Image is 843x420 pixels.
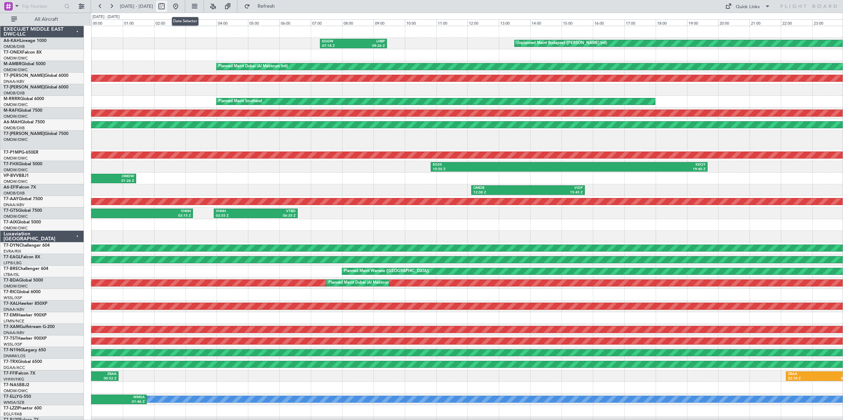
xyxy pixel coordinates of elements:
a: T7-BREChallenger 604 [4,267,48,271]
a: OMDW/DWC [4,214,28,219]
div: OMDB [473,186,528,191]
span: T7-[PERSON_NAME] [4,85,44,89]
span: [DATE] - [DATE] [120,3,153,10]
a: T7-TSTHawker 900XP [4,336,47,341]
span: T7-NAS [4,383,19,387]
div: 19:40 Z [569,167,706,172]
div: 20:00 [718,19,750,26]
button: All Aircraft [8,14,77,25]
a: OMDW/DWC [4,156,28,161]
a: VP-BVVBBJ1 [4,174,29,178]
a: DNAA/ABV [4,330,24,335]
a: M-AMBRGlobal 5000 [4,62,46,66]
span: T7-EMI [4,313,17,317]
div: Planned Maint Warsaw ([GEOGRAPHIC_DATA]) [344,266,429,277]
div: EGGW [322,39,353,44]
div: VHHH [216,209,256,214]
button: Refresh [241,1,283,12]
span: T7-BRE [4,267,18,271]
a: OMDW/DWC [4,388,28,394]
div: 05:00 [248,19,279,26]
a: OMDB/DXB [4,125,25,131]
span: T7-ELLY [4,395,19,399]
a: T7-ELLYG-550 [4,395,31,399]
div: Planned Maint Southend [218,96,262,107]
a: WSSL/XSP [4,295,22,301]
div: 10:50 Z [433,167,569,172]
span: T7-AAY [4,197,19,201]
a: OMDW/DWC [4,226,28,231]
a: A6-KAHLineage 1000 [4,39,47,43]
div: 21:00 [750,19,781,26]
span: T7-TRX [4,360,18,364]
div: 17:00 [624,19,656,26]
div: 03:15 Z [62,214,191,218]
div: 13:00 [499,19,530,26]
div: 14:00 [530,19,562,26]
a: T7-RICGlobal 6000 [4,290,41,294]
a: T7-ONEXFalcon 8X [4,50,42,55]
a: T7-AIXGlobal 5000 [4,220,41,224]
span: T7-N1960 [4,348,23,352]
div: 18:00 [656,19,687,26]
a: OMDB/DXB [4,44,25,49]
span: T7-FHX [4,162,18,166]
div: 06:35 Z [256,214,296,218]
a: OMDB/DXB [4,191,25,196]
a: T7-N1960Legacy 650 [4,348,46,352]
span: All Aircraft [18,17,74,22]
a: LTBA/ISL [4,272,19,277]
a: T7-EMIHawker 900XP [4,313,47,317]
div: Planned Maint Dubai (Al Maktoum Intl) [328,278,398,288]
a: DNAA/ABV [4,202,24,208]
span: T7-LZZI [4,406,18,410]
div: EGSS [433,162,569,167]
span: T7-P1MP [4,150,21,155]
a: OMDB/DXB [4,91,25,96]
a: T7-TRXGlobal 6500 [4,360,42,364]
a: M-RRRRGlobal 6000 [4,97,44,101]
a: OMDW/DWC [4,67,28,73]
a: OMDW/DWC [4,179,28,184]
a: T7-XAMGulfstream G-200 [4,325,55,329]
span: T7-DYN [4,243,19,248]
div: [DATE] - [DATE] [92,14,120,20]
div: 03:55 Z [216,214,256,218]
span: VP-BVV [4,174,19,178]
div: 09:00 [374,19,405,26]
div: Planned Maint Dubai (Al Maktoum Intl) [218,61,288,72]
div: 04:00 [217,19,248,26]
a: OMDW/DWC [4,114,28,119]
a: M-RAFIGlobal 7500 [4,109,42,113]
a: EVRA/RIX [4,249,21,254]
div: 22:00 [781,19,812,26]
div: 22:10 Z [788,376,821,381]
div: 15:45 Z [528,190,583,195]
span: M-AMBR [4,62,22,66]
div: 16:00 [593,19,624,26]
a: T7-DYNChallenger 604 [4,243,50,248]
a: LFPB/LBG [4,260,22,266]
span: M-RRRR [4,97,20,101]
a: OMDW/DWC [4,284,28,289]
div: 12:00 [467,19,499,26]
span: T7-ONEX [4,50,22,55]
span: T7-XAL [4,302,18,306]
span: T7-BDA [4,278,19,283]
a: VHHH/HKG [4,377,24,382]
div: 01:00 [123,19,154,26]
div: 15:00 [562,19,593,26]
span: T7-TST [4,336,17,341]
a: T7-FFIFalcon 7X [4,371,35,376]
div: 06:00 [279,19,311,26]
div: 19:00 [687,19,718,26]
a: A6-MAHGlobal 7500 [4,120,45,124]
span: M-RAFI [4,109,18,113]
a: T7-EAGLFalcon 8X [4,255,40,259]
a: T7-[PERSON_NAME]Global 7500 [4,132,68,136]
div: VHHH [62,209,191,214]
span: T7-[PERSON_NAME] [4,74,44,78]
div: Quick Links [736,4,760,11]
a: DNAA/ABV [4,79,24,84]
div: 10:00 [405,19,436,26]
